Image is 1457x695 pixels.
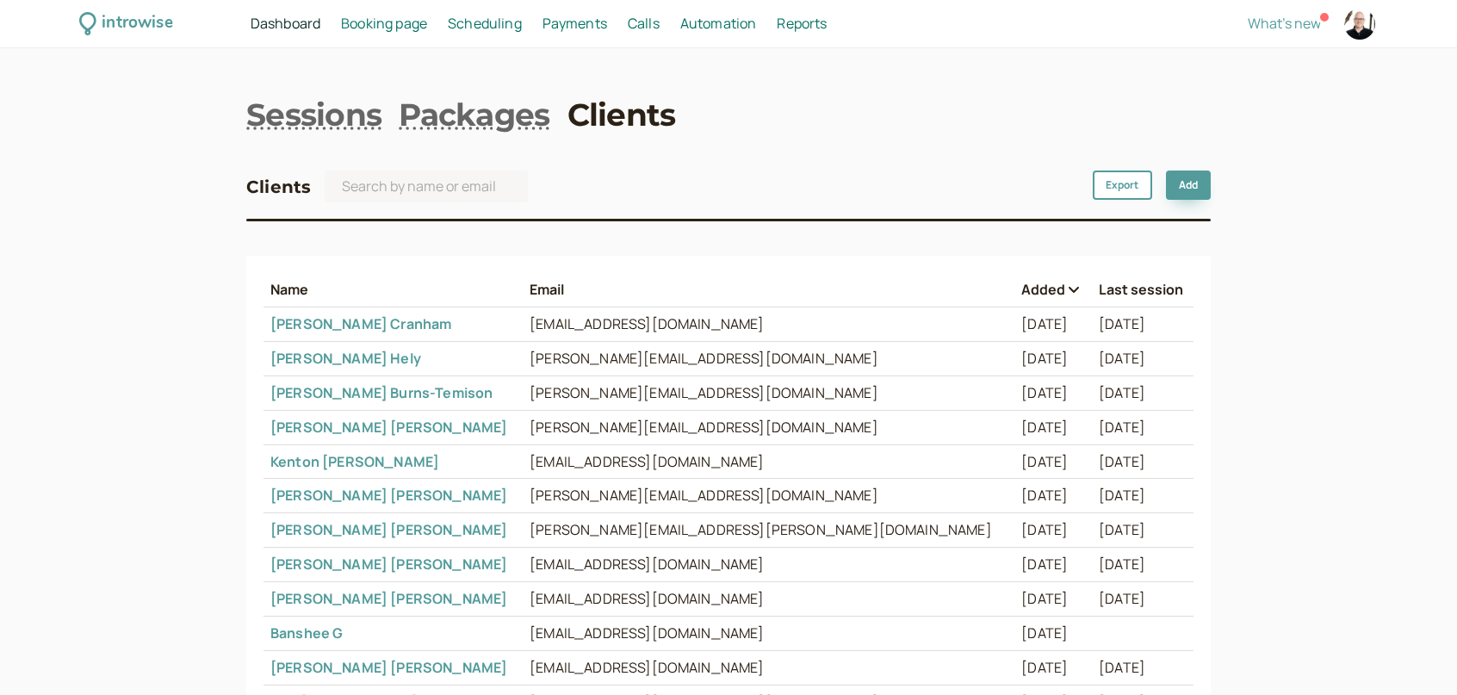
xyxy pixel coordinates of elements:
td: [DATE] [1092,444,1193,479]
a: Booking page [341,13,427,35]
a: Banshee G [270,624,343,642]
button: Export [1093,171,1152,200]
a: [PERSON_NAME] Hely [270,349,421,368]
a: Automation [680,13,757,35]
a: [PERSON_NAME] [PERSON_NAME] [270,658,507,677]
a: [PERSON_NAME] [PERSON_NAME] [270,555,507,574]
td: [DATE] [1092,307,1193,342]
td: [EMAIL_ADDRESS][DOMAIN_NAME] [523,650,1014,685]
h3: Clients [246,173,311,201]
iframe: Chat Widget [1371,612,1457,695]
td: [DATE] [1092,342,1193,376]
td: [DATE] [1014,375,1092,410]
a: Scheduling [448,13,522,35]
a: [PERSON_NAME] [PERSON_NAME] [270,486,507,505]
td: [PERSON_NAME][EMAIL_ADDRESS][DOMAIN_NAME] [523,342,1014,376]
td: [DATE] [1014,410,1092,444]
div: introwise [102,10,172,37]
a: Account [1342,6,1378,42]
td: [PERSON_NAME][EMAIL_ADDRESS][PERSON_NAME][DOMAIN_NAME] [523,513,1014,548]
td: [DATE] [1092,513,1193,548]
a: [PERSON_NAME] Cranham [270,314,451,333]
span: What's new [1248,14,1321,33]
a: Clients [567,93,676,136]
td: [DATE] [1092,582,1193,617]
a: [PERSON_NAME] Burns-Temison [270,383,493,402]
a: introwise [79,10,173,37]
a: Reports [777,13,827,35]
button: What's new [1248,16,1321,31]
span: Payments [542,14,607,33]
a: Kenton [PERSON_NAME] [270,452,439,471]
td: [PERSON_NAME][EMAIL_ADDRESS][DOMAIN_NAME] [523,410,1014,444]
a: [PERSON_NAME] [PERSON_NAME] [270,520,507,539]
span: Automation [680,14,757,33]
a: Packages [399,93,549,136]
a: Add [1166,171,1211,200]
button: Email [530,282,1008,297]
td: [DATE] [1092,375,1193,410]
a: Payments [542,13,607,35]
td: [DATE] [1014,307,1092,342]
td: [DATE] [1014,548,1092,582]
button: Last session [1099,282,1187,297]
a: Calls [628,13,660,35]
td: [DATE] [1092,479,1193,513]
td: [EMAIL_ADDRESS][DOMAIN_NAME] [523,307,1014,342]
a: Dashboard [251,13,320,35]
td: [DATE] [1014,616,1092,650]
td: [EMAIL_ADDRESS][DOMAIN_NAME] [523,582,1014,617]
span: Calls [628,14,660,33]
td: [DATE] [1092,650,1193,685]
td: [DATE] [1092,410,1193,444]
a: Sessions [246,93,381,136]
td: [DATE] [1014,444,1092,479]
td: [DATE] [1014,513,1092,548]
td: [EMAIL_ADDRESS][DOMAIN_NAME] [523,444,1014,479]
td: [PERSON_NAME][EMAIL_ADDRESS][DOMAIN_NAME] [523,479,1014,513]
span: Reports [777,14,827,33]
input: Search by name or email [325,171,528,202]
a: [PERSON_NAME] [PERSON_NAME] [270,418,507,437]
td: [DATE] [1014,479,1092,513]
span: Booking page [341,14,427,33]
td: [DATE] [1014,650,1092,685]
td: [DATE] [1014,342,1092,376]
a: [PERSON_NAME] [PERSON_NAME] [270,589,507,608]
td: [EMAIL_ADDRESS][DOMAIN_NAME] [523,616,1014,650]
button: Added [1021,282,1085,297]
span: Scheduling [448,14,522,33]
td: [DATE] [1014,582,1092,617]
span: Dashboard [251,14,320,33]
td: [DATE] [1092,548,1193,582]
td: [EMAIL_ADDRESS][DOMAIN_NAME] [523,548,1014,582]
button: Name [270,282,516,297]
td: [PERSON_NAME][EMAIL_ADDRESS][DOMAIN_NAME] [523,375,1014,410]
